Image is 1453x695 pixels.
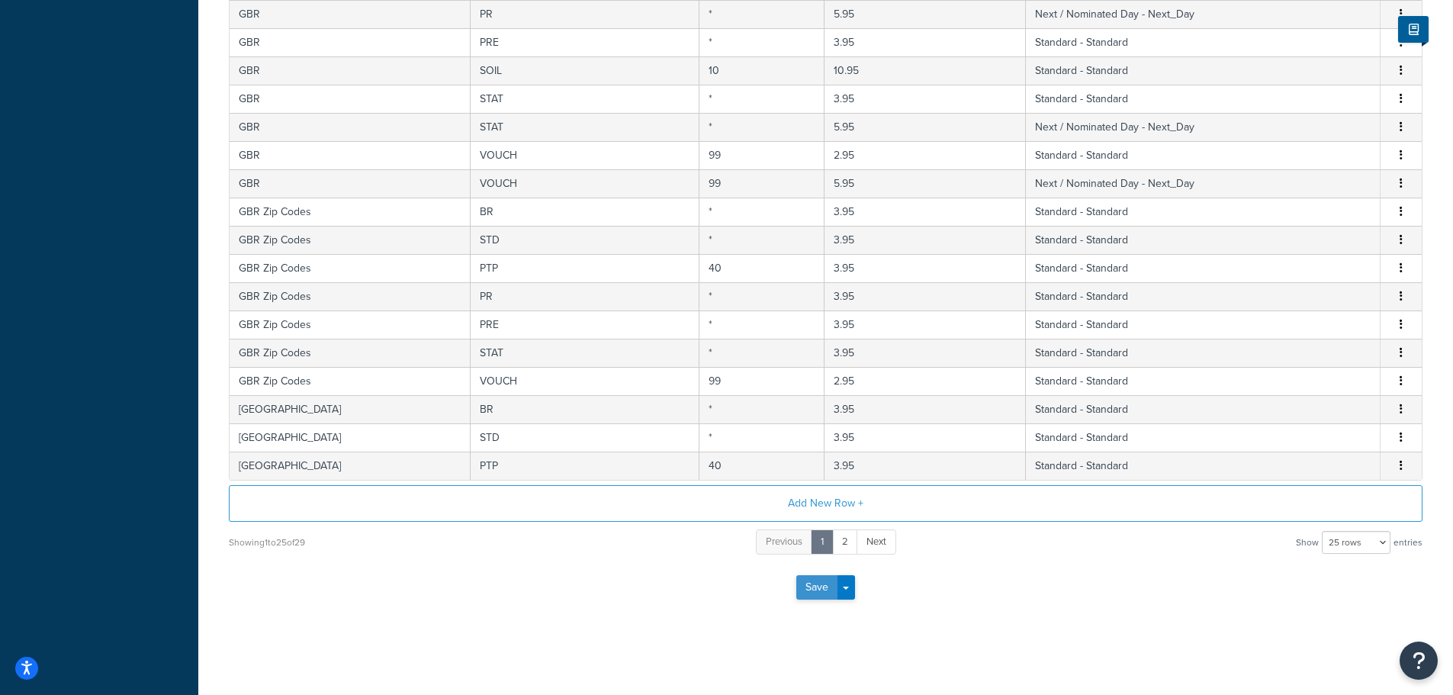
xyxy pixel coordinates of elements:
[1026,226,1381,254] td: Standard - Standard
[1026,198,1381,226] td: Standard - Standard
[825,452,1026,480] td: 3.95
[471,395,699,423] td: BR
[230,452,471,480] td: [GEOGRAPHIC_DATA]
[1394,532,1422,553] span: entries
[766,534,802,549] span: Previous
[230,339,471,367] td: GBR Zip Codes
[857,529,896,555] a: Next
[471,423,699,452] td: STD
[471,452,699,480] td: PTP
[699,452,825,480] td: 40
[1026,423,1381,452] td: Standard - Standard
[471,339,699,367] td: STAT
[756,529,812,555] a: Previous
[230,169,471,198] td: GBR
[699,169,825,198] td: 99
[471,113,699,141] td: STAT
[825,339,1026,367] td: 3.95
[471,169,699,198] td: VOUCH
[1026,254,1381,282] td: Standard - Standard
[825,282,1026,310] td: 3.95
[471,226,699,254] td: STD
[825,169,1026,198] td: 5.95
[825,85,1026,113] td: 3.95
[1026,282,1381,310] td: Standard - Standard
[1026,141,1381,169] td: Standard - Standard
[230,85,471,113] td: GBR
[825,395,1026,423] td: 3.95
[825,141,1026,169] td: 2.95
[1398,16,1429,43] button: Show Help Docs
[1026,452,1381,480] td: Standard - Standard
[229,532,305,553] div: Showing 1 to 25 of 29
[1296,532,1319,553] span: Show
[1026,310,1381,339] td: Standard - Standard
[699,367,825,395] td: 99
[825,254,1026,282] td: 3.95
[825,423,1026,452] td: 3.95
[811,529,834,555] a: 1
[825,28,1026,56] td: 3.95
[825,367,1026,395] td: 2.95
[471,282,699,310] td: PR
[796,575,837,600] button: Save
[1026,169,1381,198] td: Next / Nominated Day - Next_Day
[825,56,1026,85] td: 10.95
[825,113,1026,141] td: 5.95
[230,28,471,56] td: GBR
[699,254,825,282] td: 40
[471,254,699,282] td: PTP
[229,485,1422,522] button: Add New Row +
[1026,28,1381,56] td: Standard - Standard
[471,85,699,113] td: STAT
[1026,339,1381,367] td: Standard - Standard
[230,367,471,395] td: GBR Zip Codes
[825,198,1026,226] td: 3.95
[1026,113,1381,141] td: Next / Nominated Day - Next_Day
[866,534,886,549] span: Next
[699,56,825,85] td: 10
[471,28,699,56] td: PRE
[825,310,1026,339] td: 3.95
[471,310,699,339] td: PRE
[230,254,471,282] td: GBR Zip Codes
[230,310,471,339] td: GBR Zip Codes
[471,367,699,395] td: VOUCH
[1026,56,1381,85] td: Standard - Standard
[230,423,471,452] td: [GEOGRAPHIC_DATA]
[1026,85,1381,113] td: Standard - Standard
[230,141,471,169] td: GBR
[230,282,471,310] td: GBR Zip Codes
[471,141,699,169] td: VOUCH
[1026,367,1381,395] td: Standard - Standard
[825,226,1026,254] td: 3.95
[832,529,858,555] a: 2
[1400,642,1438,680] button: Open Resource Center
[230,395,471,423] td: [GEOGRAPHIC_DATA]
[699,141,825,169] td: 99
[230,226,471,254] td: GBR Zip Codes
[230,113,471,141] td: GBR
[230,198,471,226] td: GBR Zip Codes
[1026,395,1381,423] td: Standard - Standard
[230,56,471,85] td: GBR
[471,56,699,85] td: SOIL
[471,198,699,226] td: BR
